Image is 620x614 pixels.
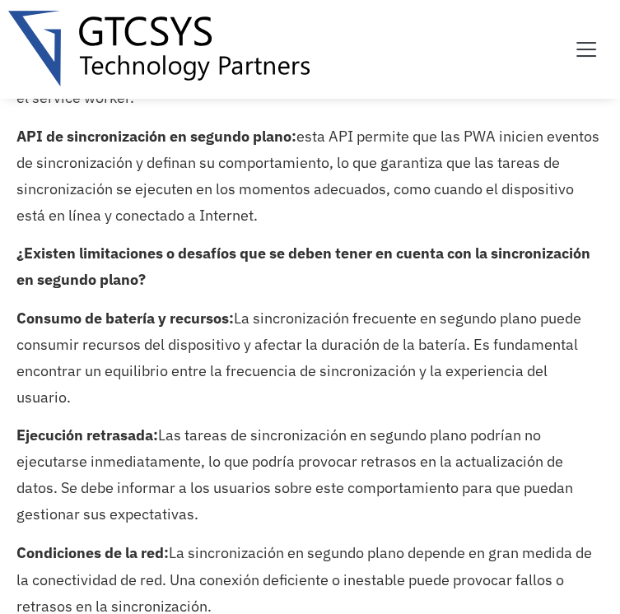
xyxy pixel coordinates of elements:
font: La sincronización frecuente en segundo plano puede consumir recursos del dispositivo y afectar la... [16,309,581,407]
font: Ejecución retrasada: [16,426,158,444]
font: Consumo de batería y recursos: [16,309,234,328]
font: esta API permite que las PWA inicien eventos de sincronización y definan su comportamiento, lo qu... [16,127,599,225]
font: ¿Existen limitaciones o desafíos que se deben tener en cuenta con la sincronización en segundo pl... [16,244,590,289]
font: API de sincronización en segundo plano: [16,127,296,146]
font: Las tareas de sincronización en segundo plano podrían no ejecutarse inmediatamente, lo que podría... [16,426,573,523]
img: Logotipo de Gtcsys [8,11,310,86]
font: Condiciones de la red: [16,543,169,562]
